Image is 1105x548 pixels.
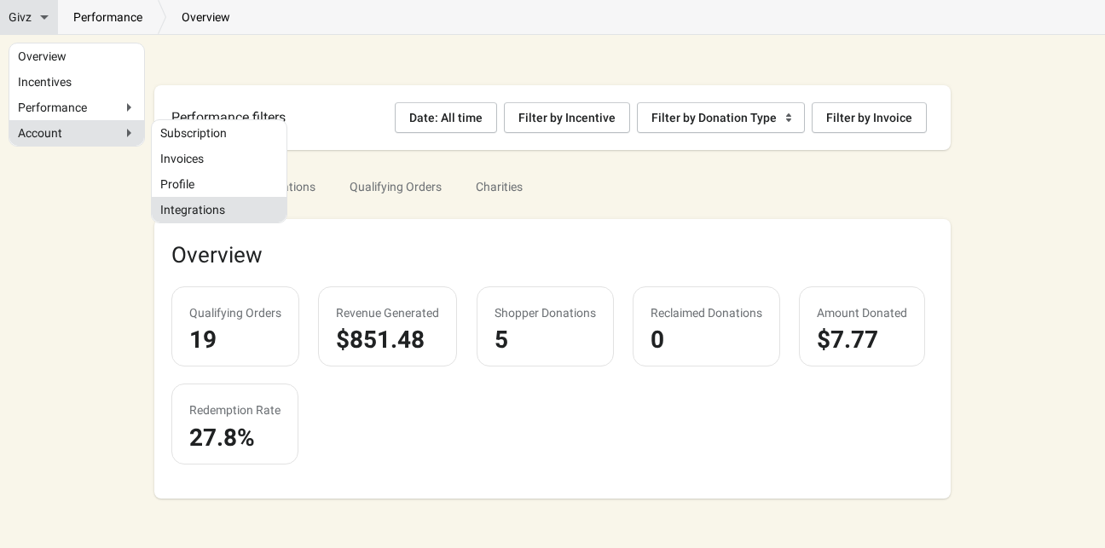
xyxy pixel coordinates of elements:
[18,99,87,116] span: Performance
[247,171,329,202] span: Donations
[336,332,439,349] div: $851.48
[18,78,136,86] a: Incentives
[817,304,907,321] div: Amount Donated
[189,304,281,321] div: Qualifying Orders
[160,154,278,163] a: Invoices
[651,332,762,349] div: 0
[171,236,934,274] h2: Overview
[9,9,32,26] span: Givz
[160,205,278,214] a: Integrations
[160,129,278,137] a: Subscription
[166,9,246,26] p: overview
[336,171,455,202] span: Qualifying Orders
[826,111,912,124] div: Filter by Invoice
[651,304,762,321] div: Reclaimed Donations
[18,124,62,141] span: Account
[495,304,596,321] div: Shopper Donations
[395,102,497,133] button: Date: All time
[518,111,616,124] div: Filter by Incentive
[462,171,536,202] span: Charities
[336,304,439,321] div: Revenue Generated
[651,111,777,124] div: Filter by Donation Type
[160,180,278,188] a: Profile
[189,332,281,349] div: 19
[58,9,158,26] a: performance
[18,52,136,61] a: Overview
[189,401,281,418] div: Redemption Rate
[171,107,286,128] h2: Performance filters
[495,332,596,349] div: 5
[504,102,630,133] button: Filter by Incentive
[817,332,907,349] div: $7.77
[409,111,483,124] div: Date: All time
[812,102,927,133] button: Filter by Invoice
[189,430,281,447] div: 27.8%
[637,102,805,133] button: Filter by Donation Type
